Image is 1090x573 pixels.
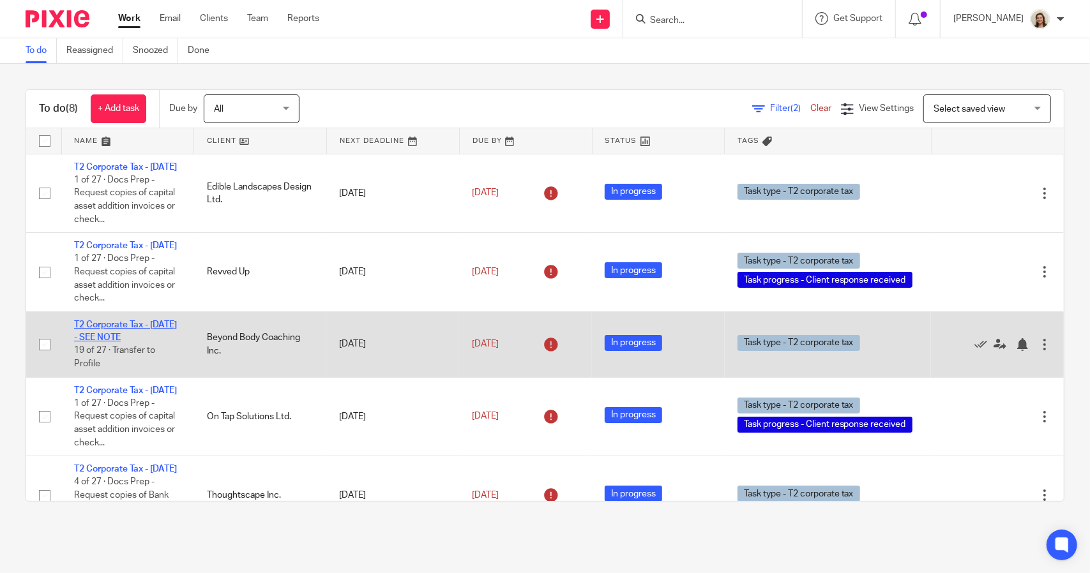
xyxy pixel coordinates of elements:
img: Pixie [26,10,89,27]
span: In progress [605,486,662,502]
span: In progress [605,335,662,351]
a: Reports [287,12,319,25]
h1: To do [39,102,78,115]
span: Task type - T2 corporate tax [738,486,860,502]
span: [DATE] [472,491,499,500]
span: Filter [770,104,810,113]
a: T2 Corporate Tax - [DATE] [74,465,177,473]
a: T2 Corporate Tax - [DATE] [74,241,177,250]
span: 1 of 27 · Docs Prep - Request copies of capital asset addition invoices or check... [74,255,175,303]
span: Select saved view [934,105,1005,114]
a: Email [160,12,181,25]
p: [PERSON_NAME] [953,12,1024,25]
span: Tags [738,137,759,144]
span: (2) [791,104,801,113]
td: [DATE] [327,233,460,312]
td: [DATE] [327,154,460,233]
td: [DATE] [327,377,460,456]
span: 19 of 27 · Transfer to Profile [74,346,155,369]
a: Clear [810,104,831,113]
input: Search [649,15,764,27]
span: [DATE] [472,412,499,421]
span: 4 of 27 · Docs Prep - Request copies of Bank and CC statements or check that we... [74,478,169,526]
td: [DATE] [327,311,460,377]
a: Team [247,12,268,25]
td: Beyond Body Coaching Inc. [194,311,327,377]
span: All [214,105,223,114]
a: Clients [200,12,228,25]
p: Due by [169,102,197,115]
a: T2 Corporate Tax - [DATE] [74,163,177,172]
a: Mark as done [974,338,994,350]
a: + Add task [91,94,146,123]
span: Task type - T2 corporate tax [738,253,860,269]
span: Task progress - Client response received [738,272,912,288]
span: In progress [605,407,662,423]
span: [DATE] [472,189,499,198]
img: Morgan.JPG [1030,9,1050,29]
span: 1 of 27 · Docs Prep - Request copies of capital asset addition invoices or check... [74,399,175,447]
td: On Tap Solutions Ltd. [194,377,327,456]
a: Done [188,38,219,63]
a: To do [26,38,57,63]
a: T2 Corporate Tax - [DATE] [74,386,177,395]
a: T2 Corporate Tax - [DATE] - SEE NOTE [74,320,177,342]
a: Reassigned [66,38,123,63]
td: Revved Up [194,233,327,312]
a: Snoozed [133,38,178,63]
span: Task progress - Client response received [738,417,912,433]
span: In progress [605,184,662,200]
span: (8) [66,103,78,114]
span: [DATE] [472,267,499,276]
span: 1 of 27 · Docs Prep - Request copies of capital asset addition invoices or check... [74,175,175,224]
span: Task type - T2 corporate tax [738,398,860,413]
a: Work [118,12,140,25]
span: View Settings [859,104,914,113]
td: Edible Landscapes Design Ltd. [194,154,327,233]
span: [DATE] [472,339,499,348]
span: Get Support [833,14,882,23]
td: Thoughtscape Inc. [194,456,327,535]
span: Task type - T2 corporate tax [738,335,860,351]
td: [DATE] [327,456,460,535]
span: Task type - T2 corporate tax [738,184,860,200]
span: In progress [605,262,662,278]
